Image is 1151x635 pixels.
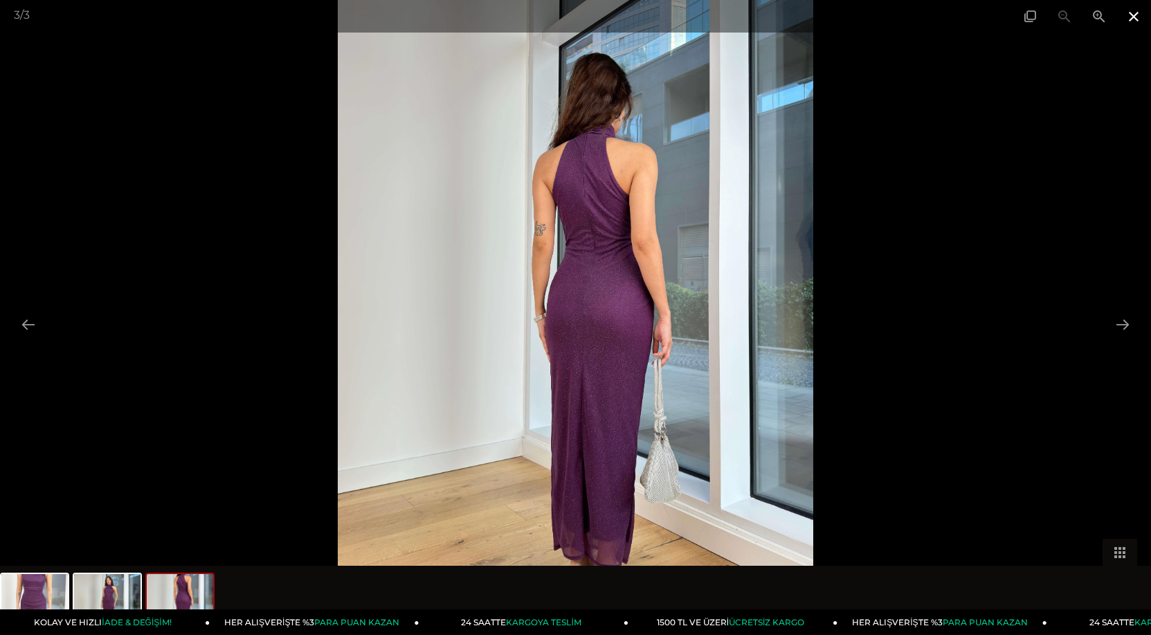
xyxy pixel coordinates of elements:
a: 24 SAATTEKARGOYA TESLİM [419,609,628,635]
span: PARA PUAN KAZAN [314,617,399,627]
img: deina-elbise-25k231-80a-42.jpg [1,574,68,627]
img: deina-elbise-25k231-98bd-9.jpg [147,574,213,627]
a: HER ALIŞVERİŞTE %3PARA PUAN KAZAN [837,609,1046,635]
span: PARA PUAN KAZAN [943,617,1028,627]
button: Toggle thumbnails [1103,539,1137,566]
a: HER ALIŞVERİŞTE %3PARA PUAN KAZAN [210,609,419,635]
img: deina-elbise-25k231--4521-.jpg [74,574,141,627]
span: ÜCRETSİZ KARGO [729,617,804,627]
span: 3 [14,8,20,21]
span: İADE & DEĞİŞİM! [102,617,171,627]
a: KOLAY VE HIZLIİADE & DEĞİŞİM! [1,609,210,635]
span: KARGOYA TESLİM [506,617,581,627]
span: 3 [24,8,30,21]
a: 1500 TL VE ÜZERİÜCRETSİZ KARGO [628,609,837,635]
